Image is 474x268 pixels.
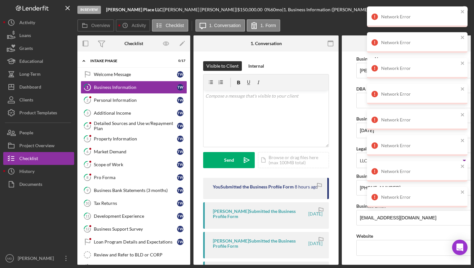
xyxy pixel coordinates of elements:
[425,3,456,16] div: Mark Complete
[86,98,88,102] tspan: 2
[90,59,169,63] div: Intake Phase
[81,94,187,107] a: 2Personal InformationTW
[177,136,183,142] div: T W
[94,252,187,257] div: Review and Refer to BLD or CORP
[81,81,187,94] a: 1Business InformationTW
[3,93,74,106] a: Clients
[177,71,183,78] div: T W
[245,61,267,71] button: Internal
[81,132,187,145] a: 5Property InformationTW
[3,68,74,81] button: Long-Term
[3,139,74,152] button: Project Overview
[19,93,33,108] div: Clients
[163,7,237,12] div: [PERSON_NAME] [PERSON_NAME] |
[86,149,89,154] tspan: 6
[203,61,242,71] button: Visible to Client
[106,7,162,12] b: [PERSON_NAME] Place LLC
[261,23,276,28] label: 1. Form
[381,91,459,97] div: Network Error
[77,6,101,14] div: In Review
[381,169,459,174] div: Network Error
[81,197,187,210] a: 10Tax ReturnsTW
[381,66,459,71] div: Network Error
[224,152,234,168] div: Send
[94,85,177,90] div: Business Information
[177,187,183,194] div: T W
[124,41,143,46] div: Checklist
[3,55,74,68] button: Educational
[3,178,74,191] button: Documents
[460,61,465,67] button: close
[94,98,177,103] div: Personal Information
[81,120,187,132] a: 4Detailed Sources and Use w/Repayment PlanTW
[86,124,89,128] tspan: 4
[177,110,183,116] div: T W
[3,106,74,119] a: Product Templates
[152,19,188,32] button: Checklist
[177,123,183,129] div: T W
[86,188,89,192] tspan: 9
[3,29,74,42] button: Loans
[94,201,177,206] div: Tax Returns
[209,23,241,28] label: 1. Conversation
[3,16,74,29] button: Activity
[460,9,465,15] button: close
[19,81,41,95] div: Dashboard
[19,29,31,43] div: Loans
[19,152,38,167] div: Checklist
[19,165,35,179] div: History
[85,214,89,218] tspan: 11
[94,110,177,116] div: Additional Income
[81,158,187,171] a: 7Scope of WorkTW
[19,68,41,82] div: Long-Term
[16,252,58,266] div: [PERSON_NAME]
[195,19,245,32] button: 1. Conversation
[177,148,183,155] div: T W
[203,152,255,168] button: Send
[85,201,90,205] tspan: 10
[19,126,33,141] div: People
[174,59,185,63] div: 0 / 17
[3,165,74,178] button: History
[177,213,183,219] div: T W
[3,126,74,139] button: People
[177,174,183,181] div: T W
[94,162,177,167] div: Scope of Work
[3,42,74,55] button: Grants
[81,210,187,223] a: 11Development ExperienceTW
[264,7,271,12] div: 0 %
[247,19,280,32] button: 1. Form
[81,171,187,184] a: 8Pro FormaTW
[81,235,187,248] a: Loan Program Details and ExpectationsTW
[19,178,42,192] div: Documents
[177,161,183,168] div: T W
[271,7,282,12] div: 60 mo
[94,136,177,141] div: Property Information
[356,116,395,121] label: Business Start Date
[237,7,264,12] div: $150,000.00
[381,195,459,200] div: Network Error
[7,257,12,260] text: MD
[460,138,465,144] button: close
[19,42,33,56] div: Grants
[94,214,177,219] div: Development Experience
[81,107,187,120] a: 3Additional IncomeTW
[3,81,74,93] button: Dashboard
[460,164,465,170] button: close
[356,173,388,179] label: Business Phone
[177,200,183,206] div: T W
[356,203,386,209] label: Business Email
[213,184,294,189] div: You Submitted the Business Profile Form
[91,23,110,28] label: Overview
[3,152,74,165] button: Checklist
[248,61,264,71] div: Internal
[460,86,465,92] button: close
